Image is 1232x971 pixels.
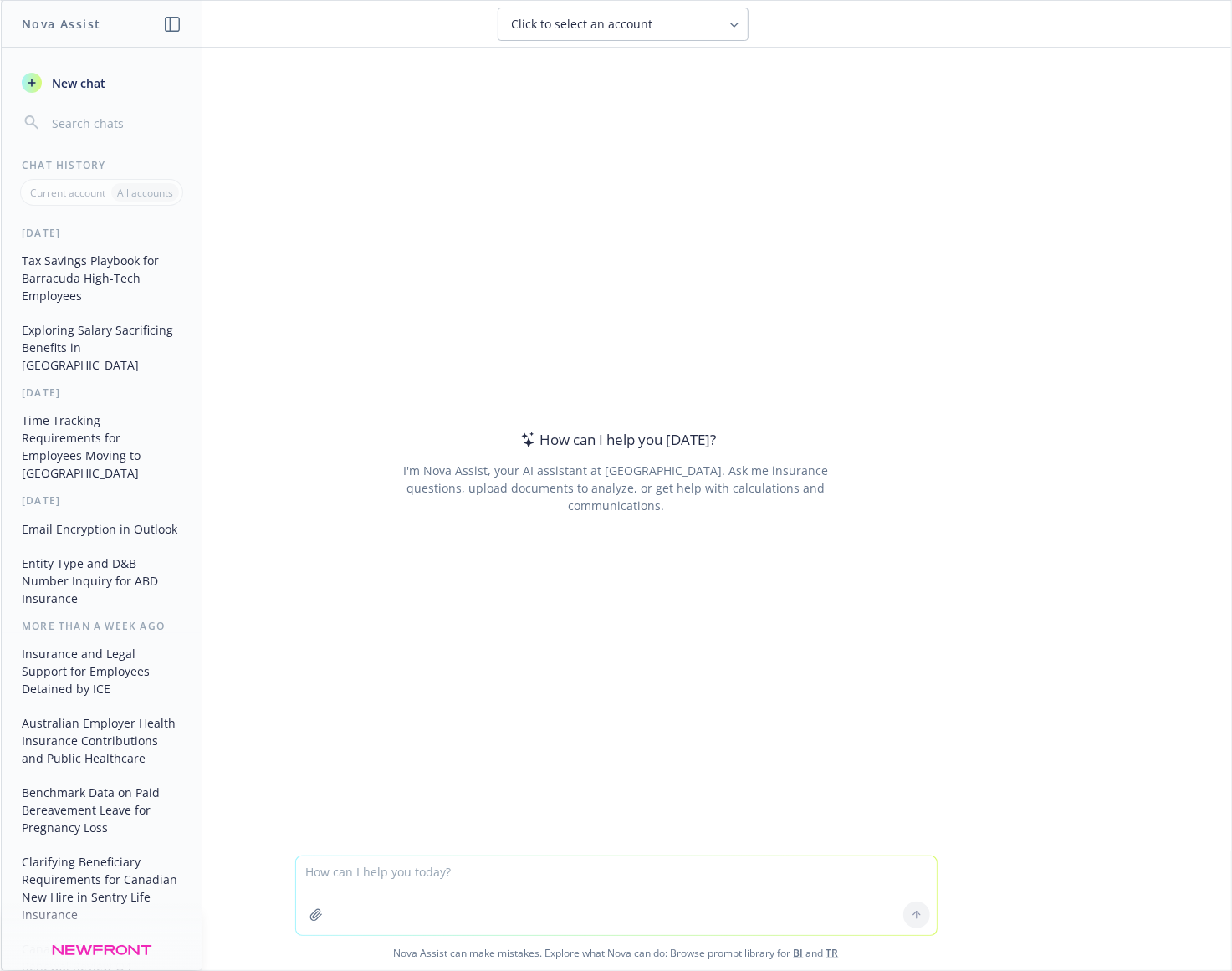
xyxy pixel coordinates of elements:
[8,936,1224,970] span: Nova Assist can make mistakes. Explore what Nova can do: Browse prompt library for and
[15,848,188,928] button: Clarifying Beneficiary Requirements for Canadian New Hire in Sentry Life Insurance
[49,111,181,135] input: Search chats
[117,186,173,200] p: All accounts
[15,549,188,612] button: Entity Type and D&B Number Inquiry for ABD Insurance
[512,16,653,33] span: Click to select an account
[15,68,188,98] button: New chat
[794,946,804,960] a: BI
[15,709,188,772] button: Australian Employer Health Insurance Contributions and Public Healthcare
[826,946,839,960] a: TR
[15,779,188,841] button: Benchmark Data on Paid Bereavement Leave for Pregnancy Loss
[381,462,851,514] div: I'm Nova Assist, your AI assistant at [GEOGRAPHIC_DATA]. Ask me insurance questions, upload docum...
[2,619,202,633] div: More than a week ago
[15,640,188,703] button: Insurance and Legal Support for Employees Detained by ICE
[498,8,749,41] button: Click to select an account
[49,74,105,92] span: New chat
[15,406,188,487] button: Time Tracking Requirements for Employees Moving to [GEOGRAPHIC_DATA]
[2,386,202,400] div: [DATE]
[30,186,105,200] p: Current account
[22,15,100,33] h1: Nova Assist
[15,247,188,309] button: Tax Savings Playbook for Barracuda High-Tech Employees
[2,158,202,172] div: Chat History
[2,493,202,508] div: [DATE]
[15,515,188,543] button: Email Encryption in Outlook
[15,316,188,379] button: Exploring Salary Sacrificing Benefits in [GEOGRAPHIC_DATA]
[2,226,202,240] div: [DATE]
[516,429,716,451] div: How can I help you [DATE]?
